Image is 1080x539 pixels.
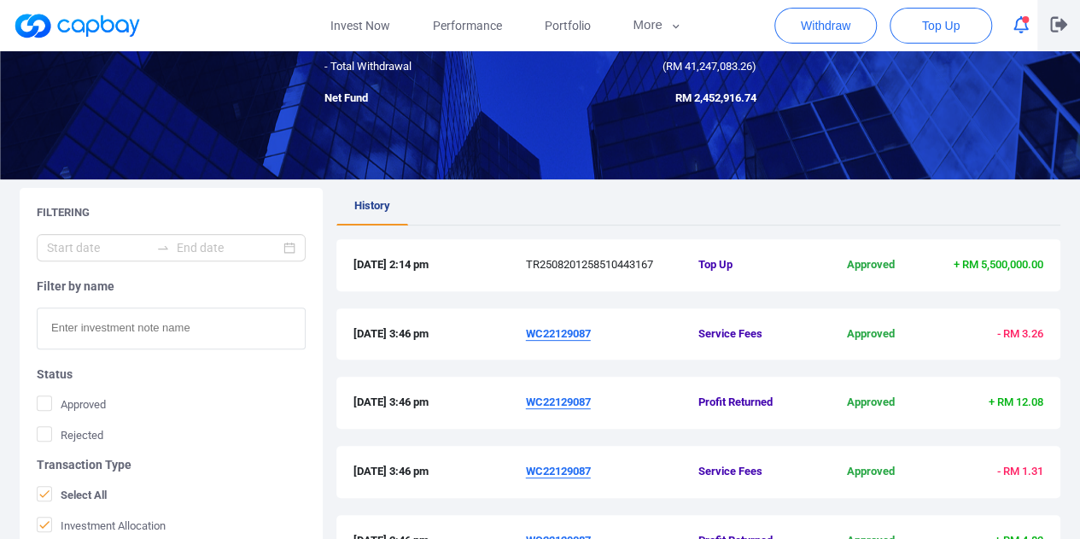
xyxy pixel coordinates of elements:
[156,241,170,255] span: to
[698,325,814,343] span: Service Fees
[813,325,928,343] span: Approved
[526,395,591,408] u: WC22129087
[954,258,1043,271] span: + RM 5,500,000.00
[989,395,1043,408] span: + RM 12.08
[526,256,698,274] span: TR2508201258510443167
[922,17,960,34] span: Top Up
[698,256,814,274] span: Top Up
[353,394,526,412] span: [DATE] 3:46 pm
[353,463,526,481] span: [DATE] 3:46 pm
[544,16,590,35] span: Portfolio
[675,91,756,104] span: RM 2,452,916.74
[813,463,928,481] span: Approved
[47,238,149,257] input: Start date
[526,327,591,340] u: WC22129087
[37,486,107,503] span: Select All
[997,327,1043,340] span: - RM 3.26
[156,241,170,255] span: swap-right
[37,308,306,349] input: Enter investment note name
[37,278,306,294] h5: Filter by name
[37,517,166,534] span: Investment Allocation
[890,8,992,44] button: Top Up
[37,457,306,472] h5: Transaction Type
[698,394,814,412] span: Profit Returned
[698,463,814,481] span: Service Fees
[813,256,928,274] span: Approved
[813,394,928,412] span: Approved
[354,199,390,212] span: History
[37,205,90,220] h5: Filtering
[666,60,752,73] span: RM 41,247,083.26
[774,8,877,44] button: Withdraw
[353,325,526,343] span: [DATE] 3:46 pm
[997,465,1043,477] span: - RM 1.31
[526,465,591,477] u: WC22129087
[312,90,540,108] div: Net Fund
[312,58,540,76] div: - Total Withdrawal
[432,16,501,35] span: Performance
[37,426,103,443] span: Rejected
[37,395,106,413] span: Approved
[540,58,769,76] div: ( )
[353,256,526,274] span: [DATE] 2:14 pm
[177,238,279,257] input: End date
[37,366,306,382] h5: Status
